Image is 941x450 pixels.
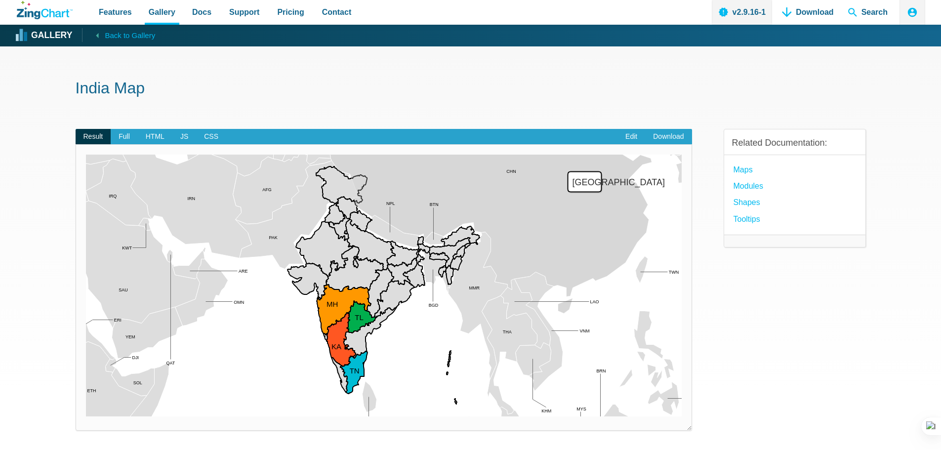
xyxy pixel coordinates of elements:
[149,5,175,19] span: Gallery
[322,5,352,19] span: Contact
[734,163,753,176] a: Maps
[138,129,172,145] span: HTML
[105,29,155,42] span: Back to Gallery
[734,212,760,226] a: Tooltips
[617,129,645,145] a: Edit
[732,137,858,149] h3: Related Documentation:
[734,196,760,209] a: Shapes
[76,129,111,145] span: Result
[192,5,211,19] span: Docs
[17,1,73,19] a: ZingChart Logo. Click to return to the homepage
[99,5,132,19] span: Features
[111,129,138,145] span: Full
[76,78,866,100] h1: India Map
[196,129,226,145] span: CSS
[31,31,72,40] strong: Gallery
[645,129,692,145] a: Download
[229,5,259,19] span: Support
[82,28,155,42] a: Back to Gallery
[277,5,304,19] span: Pricing
[734,179,763,193] a: modules
[17,28,72,43] a: Gallery
[172,129,196,145] span: JS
